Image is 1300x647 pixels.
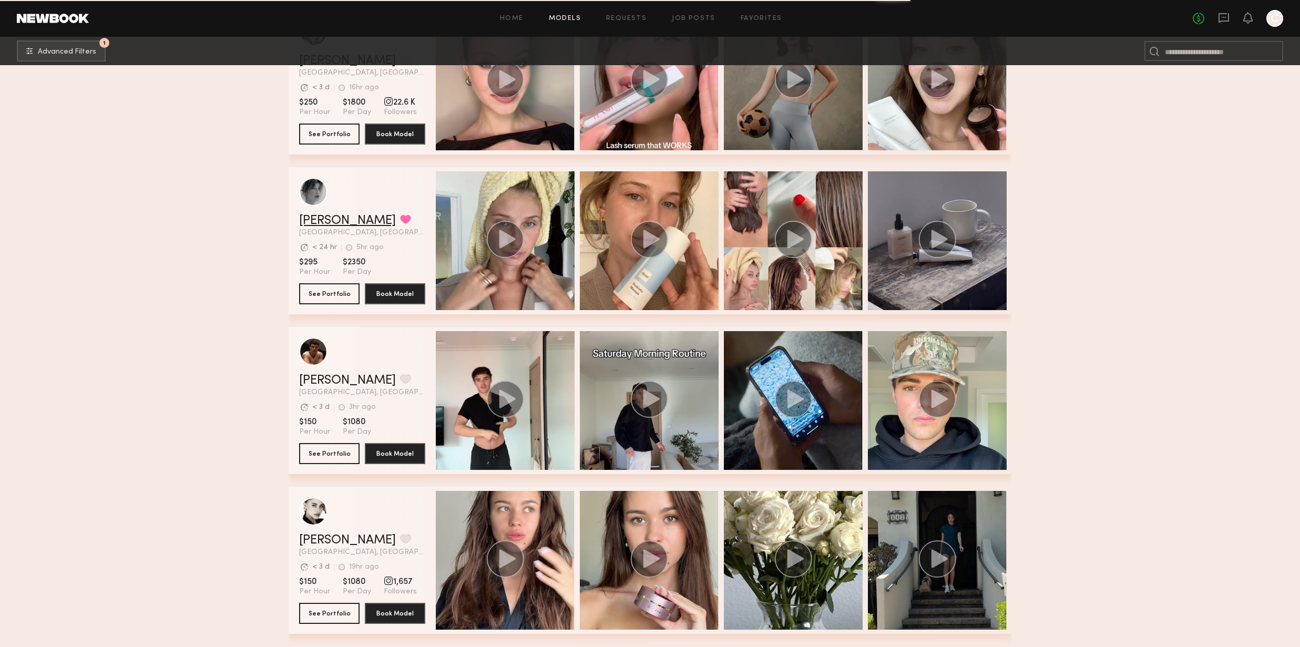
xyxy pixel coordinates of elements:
[299,69,425,77] span: [GEOGRAPHIC_DATA], [GEOGRAPHIC_DATA]
[299,417,330,427] span: $150
[365,443,425,464] button: Book Model
[365,124,425,145] button: Book Model
[343,577,371,587] span: $1080
[299,603,360,624] button: See Portfolio
[299,124,360,145] button: See Portfolio
[312,563,330,571] div: < 3 d
[299,97,330,108] span: $250
[299,214,396,227] a: [PERSON_NAME]
[343,587,371,597] span: Per Day
[312,404,330,411] div: < 3 d
[365,603,425,624] button: Book Model
[299,283,360,304] button: See Portfolio
[299,268,330,277] span: Per Hour
[299,108,330,117] span: Per Hour
[365,283,425,304] button: Book Model
[299,587,330,597] span: Per Hour
[299,374,396,387] a: [PERSON_NAME]
[38,48,96,56] span: Advanced Filters
[384,97,417,108] span: 22.6 K
[500,15,524,22] a: Home
[343,268,371,277] span: Per Day
[343,97,371,108] span: $1800
[299,577,330,587] span: $150
[299,257,330,268] span: $295
[103,40,106,45] span: 1
[384,587,417,597] span: Followers
[384,108,417,117] span: Followers
[549,15,581,22] a: Models
[312,84,330,91] div: < 3 d
[1266,10,1283,27] a: C
[672,15,715,22] a: Job Posts
[349,404,376,411] div: 3hr ago
[343,417,371,427] span: $1080
[356,244,384,251] div: 5hr ago
[299,389,425,396] span: [GEOGRAPHIC_DATA], [GEOGRAPHIC_DATA]
[312,244,337,251] div: < 24 hr
[343,108,371,117] span: Per Day
[299,549,425,556] span: [GEOGRAPHIC_DATA], [GEOGRAPHIC_DATA]
[606,15,647,22] a: Requests
[299,443,360,464] button: See Portfolio
[349,563,379,571] div: 19hr ago
[299,534,396,547] a: [PERSON_NAME]
[384,577,417,587] span: 1,657
[741,15,782,22] a: Favorites
[343,257,371,268] span: $2350
[299,427,330,437] span: Per Hour
[17,40,106,61] button: 1Advanced Filters
[299,229,425,237] span: [GEOGRAPHIC_DATA], [GEOGRAPHIC_DATA]
[343,427,371,437] span: Per Day
[349,84,379,91] div: 16hr ago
